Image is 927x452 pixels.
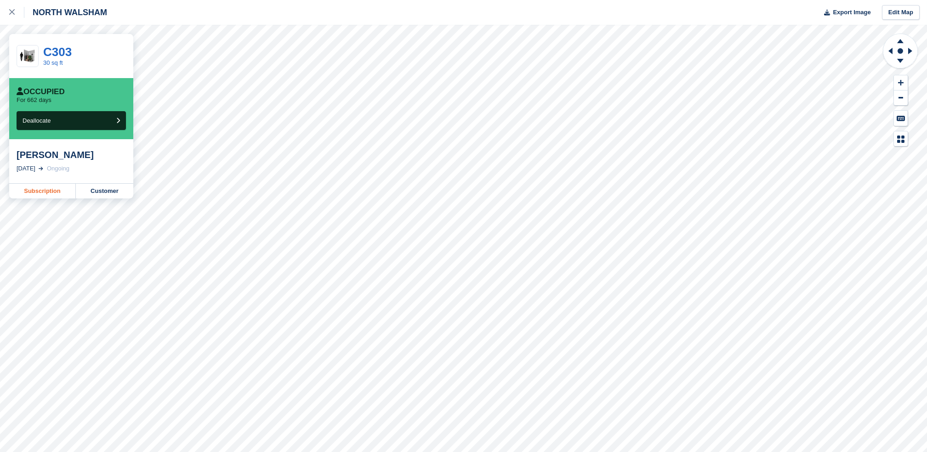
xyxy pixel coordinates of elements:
[43,59,63,66] a: 30 sq ft
[894,90,908,106] button: Zoom Out
[894,75,908,90] button: Zoom In
[17,96,51,104] p: For 662 days
[833,8,870,17] span: Export Image
[76,184,133,198] a: Customer
[47,164,69,173] div: Ongoing
[9,184,76,198] a: Subscription
[819,5,871,20] button: Export Image
[23,117,51,124] span: Deallocate
[39,167,43,170] img: arrow-right-light-icn-cde0832a797a2874e46488d9cf13f60e5c3a73dbe684e267c42b8395dfbc2abf.svg
[17,164,35,173] div: [DATE]
[17,111,126,130] button: Deallocate
[17,149,126,160] div: [PERSON_NAME]
[894,111,908,126] button: Keyboard Shortcuts
[894,131,908,147] button: Map Legend
[17,87,65,96] div: Occupied
[882,5,920,20] a: Edit Map
[24,7,107,18] div: NORTH WALSHAM
[17,48,38,64] img: 30-sqft-unit.jpg
[43,45,72,59] a: C303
